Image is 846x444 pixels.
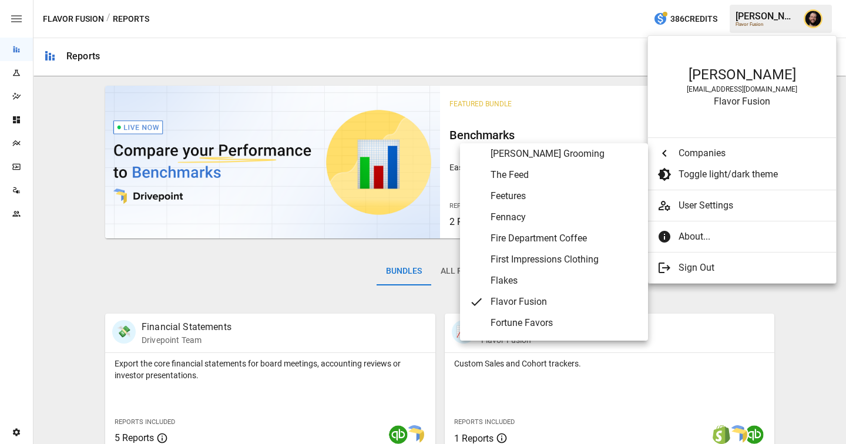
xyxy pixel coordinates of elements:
[660,85,824,93] div: [EMAIL_ADDRESS][DOMAIN_NAME]
[491,253,639,267] span: First Impressions Clothing
[660,96,824,107] div: Flavor Fusion
[679,167,827,181] span: Toggle light/dark theme
[679,230,827,244] span: About...
[660,66,824,83] div: [PERSON_NAME]
[491,295,639,309] span: Flavor Fusion
[679,146,827,160] span: Companies
[491,168,639,182] span: The Feed
[679,261,827,275] span: Sign Out
[491,316,639,330] span: Fortune Favors
[491,147,639,161] span: [PERSON_NAME] Grooming
[491,231,639,245] span: Fire Department Coffee
[491,274,639,288] span: Flakes
[679,199,827,213] span: User Settings
[491,189,639,203] span: Feetures
[491,210,639,224] span: Fennacy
